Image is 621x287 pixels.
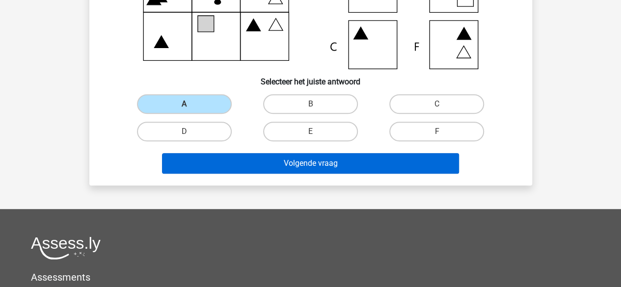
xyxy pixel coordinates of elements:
[389,94,484,114] label: C
[389,122,484,141] label: F
[137,122,232,141] label: D
[105,69,516,86] h6: Selecteer het juiste antwoord
[263,122,358,141] label: E
[162,153,459,174] button: Volgende vraag
[263,94,358,114] label: B
[137,94,232,114] label: A
[31,236,101,260] img: Assessly logo
[31,271,590,283] h5: Assessments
